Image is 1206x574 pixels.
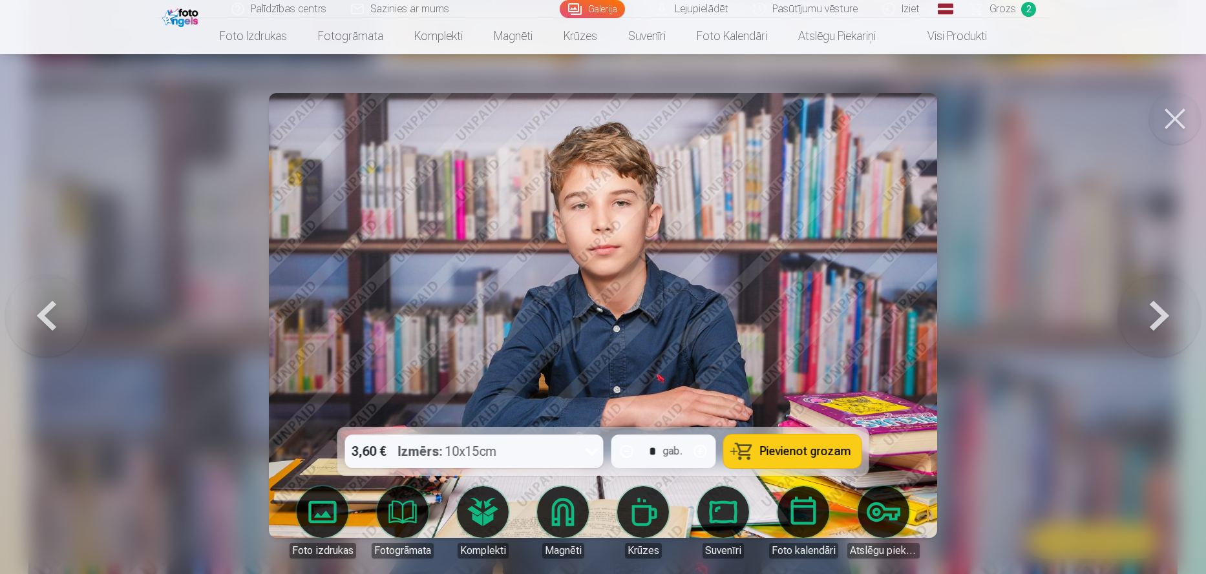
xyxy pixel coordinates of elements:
[366,486,439,559] a: Fotogrāmata
[783,18,891,54] a: Atslēgu piekariņi
[663,444,682,459] div: gab.
[302,18,399,54] a: Fotogrāmata
[527,486,599,559] a: Magnēti
[458,543,509,559] div: Komplekti
[891,18,1002,54] a: Visi produkti
[607,486,679,559] a: Krūzes
[989,1,1016,17] span: Grozs
[625,543,662,559] div: Krūzes
[767,486,840,559] a: Foto kalendāri
[345,435,393,468] div: 3,60 €
[372,543,434,559] div: Fotogrāmata
[760,446,851,457] span: Pievienot grozam
[769,543,838,559] div: Foto kalendāri
[290,543,356,559] div: Foto izdrukas
[681,18,783,54] a: Foto kalendāri
[447,486,519,559] a: Komplekti
[398,435,497,468] div: 10x15cm
[204,18,302,54] a: Foto izdrukas
[286,486,359,559] a: Foto izdrukas
[162,5,202,27] img: /fa1
[399,18,478,54] a: Komplekti
[1021,2,1036,17] span: 2
[724,435,862,468] button: Pievienot grozam
[703,543,744,559] div: Suvenīri
[398,442,443,460] strong: Izmērs :
[613,18,681,54] a: Suvenīri
[478,18,548,54] a: Magnēti
[847,486,920,559] a: Atslēgu piekariņi
[687,486,759,559] a: Suvenīri
[548,18,613,54] a: Krūzes
[847,543,920,559] div: Atslēgu piekariņi
[542,543,584,559] div: Magnēti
